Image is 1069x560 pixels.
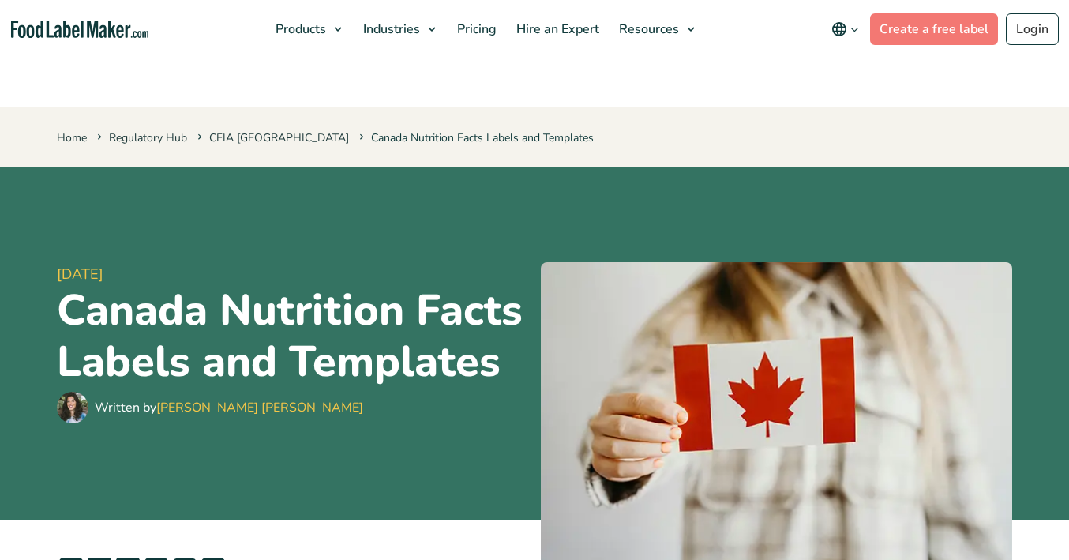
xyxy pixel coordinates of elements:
[57,264,528,285] span: [DATE]
[95,398,363,417] div: Written by
[356,130,594,145] span: Canada Nutrition Facts Labels and Templates
[57,392,88,423] img: Maria Abi Hanna - Food Label Maker
[870,13,998,45] a: Create a free label
[452,21,498,38] span: Pricing
[209,130,349,145] a: CFIA [GEOGRAPHIC_DATA]
[512,21,601,38] span: Hire an Expert
[358,21,422,38] span: Industries
[156,399,363,416] a: [PERSON_NAME] [PERSON_NAME]
[57,130,87,145] a: Home
[57,285,528,388] h1: Canada Nutrition Facts Labels and Templates
[614,21,681,38] span: Resources
[109,130,187,145] a: Regulatory Hub
[271,21,328,38] span: Products
[1006,13,1059,45] a: Login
